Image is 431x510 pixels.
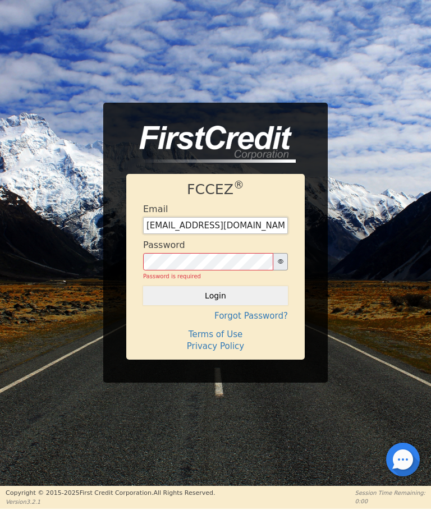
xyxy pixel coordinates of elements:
span: All Rights Reserved. [153,489,215,497]
div: Password is required [143,272,288,281]
p: Copyright © 2015- 2025 First Credit Corporation. [6,489,215,498]
h4: Forgot Password? [143,311,288,321]
h4: Terms of Use [143,329,288,339]
p: 0:00 [355,497,425,506]
button: Login [143,286,288,305]
h1: FCCEZ [143,181,288,198]
p: Session Time Remaining: [355,489,425,497]
h4: Email [143,204,168,214]
img: logo-CMu_cnol.png [126,126,296,163]
h4: Password [143,240,185,250]
input: password [143,253,273,271]
h4: Privacy Policy [143,341,288,351]
sup: ® [233,178,244,191]
p: Version 3.2.1 [6,498,215,506]
input: Enter email [143,217,288,234]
